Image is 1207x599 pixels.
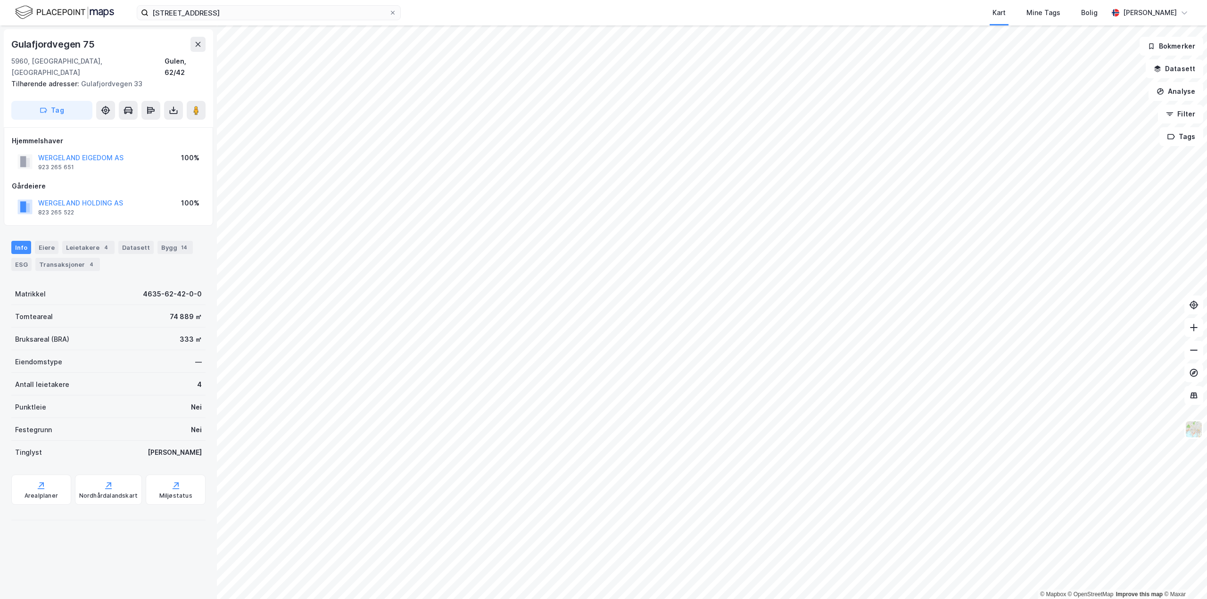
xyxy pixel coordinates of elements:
img: Z [1185,420,1203,438]
span: Tilhørende adresser: [11,80,81,88]
div: Tinglyst [15,447,42,458]
div: Matrikkel [15,288,46,300]
div: Hjemmelshaver [12,135,205,147]
div: Gårdeiere [12,181,205,192]
div: Miljøstatus [159,492,192,500]
div: 100% [181,152,199,164]
div: 5960, [GEOGRAPHIC_DATA], [GEOGRAPHIC_DATA] [11,56,165,78]
button: Analyse [1149,82,1203,101]
div: Bygg [157,241,193,254]
input: Søk på adresse, matrikkel, gårdeiere, leietakere eller personer [149,6,389,20]
div: Kontrollprogram for chat [1160,554,1207,599]
div: 4 [197,379,202,390]
button: Filter [1158,105,1203,123]
div: Bruksareal (BRA) [15,334,69,345]
div: ESG [11,258,32,271]
div: Punktleie [15,402,46,413]
div: 823 265 522 [38,209,74,216]
div: 4 [87,260,96,269]
div: Info [11,241,31,254]
button: Datasett [1146,59,1203,78]
div: 74 889 ㎡ [170,311,202,322]
a: Improve this map [1116,591,1163,598]
div: Gulafjordvegen 75 [11,37,97,52]
div: Nei [191,424,202,435]
div: Nei [191,402,202,413]
a: OpenStreetMap [1068,591,1114,598]
div: Gulen, 62/42 [165,56,206,78]
div: Eiere [35,241,58,254]
div: 100% [181,197,199,209]
div: Transaksjoner [35,258,100,271]
div: Kart [992,7,1006,18]
div: Eiendomstype [15,356,62,368]
div: Bolig [1081,7,1098,18]
button: Bokmerker [1140,37,1203,56]
div: — [195,356,202,368]
div: 14 [179,243,189,252]
button: Tags [1159,127,1203,146]
div: Tomteareal [15,311,53,322]
div: 4635-62-42-0-0 [143,288,202,300]
div: Datasett [118,241,154,254]
div: Gulafjordvegen 33 [11,78,198,90]
div: Antall leietakere [15,379,69,390]
div: Nordhårdalandskart [79,492,138,500]
a: Mapbox [1040,591,1066,598]
div: Arealplaner [25,492,58,500]
div: 4 [101,243,111,252]
iframe: Chat Widget [1160,554,1207,599]
div: Festegrunn [15,424,52,435]
div: Leietakere [62,241,115,254]
div: [PERSON_NAME] [1123,7,1177,18]
div: 923 265 651 [38,164,74,171]
div: Mine Tags [1026,7,1060,18]
div: [PERSON_NAME] [148,447,202,458]
div: 333 ㎡ [180,334,202,345]
img: logo.f888ab2527a4732fd821a326f86c7f29.svg [15,4,114,21]
button: Tag [11,101,92,120]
